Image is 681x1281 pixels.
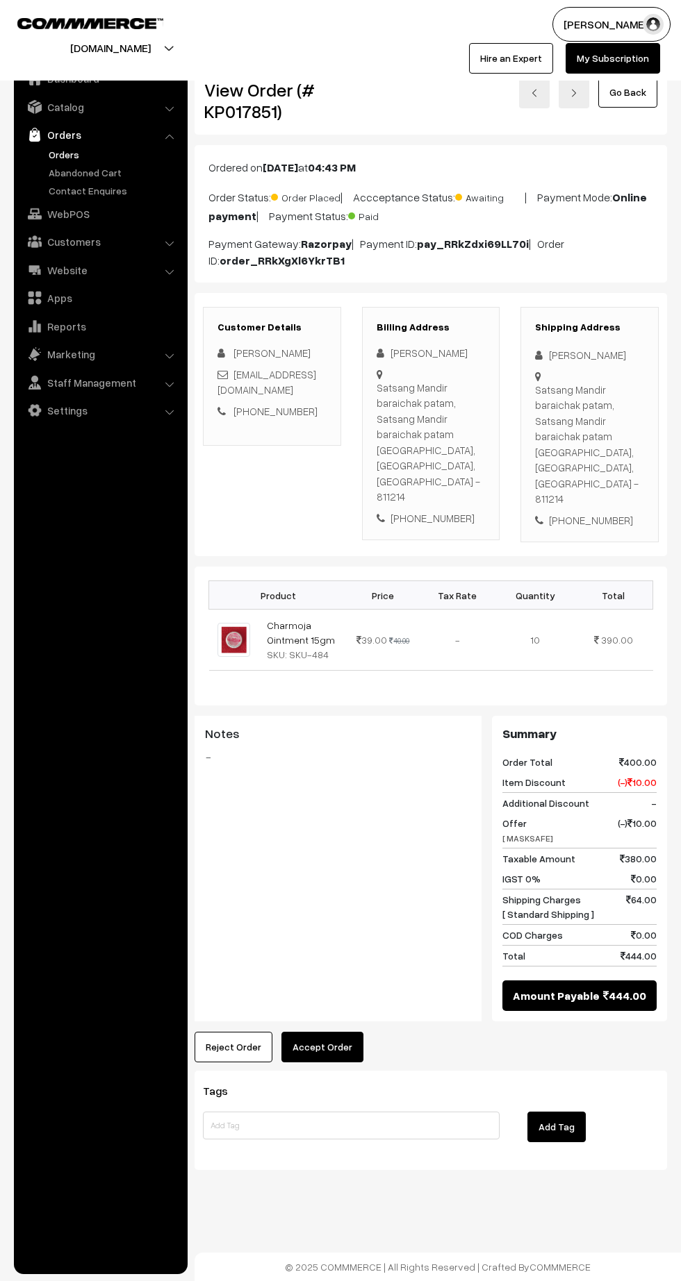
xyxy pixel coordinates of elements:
span: Tags [203,1084,245,1098]
td: - [418,610,496,671]
span: 390.00 [601,634,633,646]
a: Go Back [598,77,657,108]
span: Additional Discount [502,796,589,810]
div: Satsang Mandir baraichak patam, Satsang Mandir baraichak patam [GEOGRAPHIC_DATA], [GEOGRAPHIC_DAT... [377,380,486,505]
span: Order Total [502,755,552,769]
span: Awaiting [455,187,525,205]
button: [DOMAIN_NAME] [22,31,199,65]
button: Add Tag [527,1112,586,1142]
a: Charmoja Ointment 15gm [267,619,335,646]
span: COD Charges [502,928,563,942]
h3: Customer Details [218,321,327,333]
img: user [643,14,664,35]
span: Item Discount [502,775,566,789]
a: Contact Enquires [45,183,183,198]
th: Total [574,581,653,610]
footer: © 2025 COMMMERCE | All Rights Reserved | Crafted By [195,1253,681,1281]
a: Customers [17,229,183,254]
blockquote: - [205,748,471,765]
button: Reject Order [195,1032,272,1062]
button: [PERSON_NAME] [552,7,671,42]
a: COMMMERCE [17,14,139,31]
th: Price [348,581,418,610]
div: [PHONE_NUMBER] [377,510,486,526]
b: order_RRkXgXl6YkrTB1 [220,253,345,267]
a: Orders [45,147,183,162]
span: Total [502,948,525,963]
h3: Billing Address [377,321,486,333]
div: [PHONE_NUMBER] [535,512,644,528]
p: Order Status: | Accceptance Status: | Payment Mode: | Payment Status: [208,187,653,224]
b: [DATE] [263,160,298,174]
b: pay_RRkZdxi69LL70i [417,237,529,251]
div: SKU: SKU-484 [267,647,340,662]
span: Paid [348,206,418,224]
h3: Notes [205,726,471,742]
span: - [651,796,657,810]
span: IGST 0% [502,871,541,886]
a: COMMMERCE [530,1261,591,1273]
input: Add Tag [203,1112,500,1139]
span: [ MASKSAFE] [502,833,553,844]
a: Settings [17,398,183,423]
img: right-arrow.png [570,89,578,97]
button: Accept Order [281,1032,363,1062]
span: 64.00 [626,892,657,921]
a: My Subscription [566,43,660,74]
span: 380.00 [620,851,657,866]
span: (-) 10.00 [618,775,657,789]
span: 10 [530,634,540,646]
h3: Shipping Address [535,321,644,333]
a: Orders [17,122,183,147]
span: 39.00 [356,634,387,646]
span: 444.00 [603,987,646,1004]
a: [PHONE_NUMBER] [233,405,318,417]
span: Offer [502,816,553,845]
b: Razorpay [301,237,352,251]
span: [PERSON_NAME] [233,346,311,359]
a: Catalog [17,94,183,119]
p: Payment Gateway: | Payment ID: | Order ID: [208,235,653,269]
span: 400.00 [619,755,657,769]
span: Order Placed [271,187,340,205]
strike: 40.00 [389,636,409,645]
img: left-arrow.png [530,89,539,97]
h3: Summary [502,726,657,742]
th: Tax Rate [418,581,496,610]
a: Marketing [17,342,183,367]
span: 0.00 [631,871,657,886]
span: 444.00 [621,948,657,963]
a: WebPOS [17,201,183,226]
span: (-) 10.00 [618,816,657,845]
div: Satsang Mandir baraichak patam, Satsang Mandir baraichak patam [GEOGRAPHIC_DATA], [GEOGRAPHIC_DAT... [535,382,644,507]
a: Apps [17,285,183,310]
span: Taxable Amount [502,851,575,866]
div: [PERSON_NAME] [535,347,644,363]
a: [EMAIL_ADDRESS][DOMAIN_NAME] [218,368,316,396]
a: Reports [17,314,183,339]
p: Ordered on at [208,159,653,176]
div: [PERSON_NAME] [377,345,486,361]
b: 04:43 PM [308,160,356,174]
h2: View Order (# KP017851) [204,79,341,122]
img: CHARMOJA.jpg [218,623,250,657]
img: COMMMERCE [17,18,163,28]
th: Quantity [496,581,574,610]
a: Website [17,258,183,283]
span: Shipping Charges [ Standard Shipping ] [502,892,594,921]
th: Product [209,581,348,610]
span: Amount Payable [513,987,600,1004]
span: 0.00 [631,928,657,942]
a: Hire an Expert [469,43,553,74]
a: Staff Management [17,370,183,395]
a: Abandoned Cart [45,165,183,180]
